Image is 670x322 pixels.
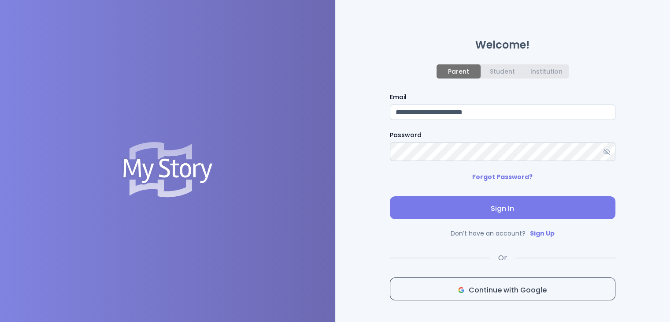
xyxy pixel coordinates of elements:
[390,277,615,300] button: icon Continue with Google
[397,203,608,214] span: Sign In
[472,172,533,182] p: Forgot Password?
[390,131,615,140] label: Password
[530,68,563,75] div: Institution
[530,229,555,238] a: Sign Up
[390,228,615,239] p: Don’t have an account?
[122,142,214,198] img: Logo
[448,68,469,75] div: Parent
[458,287,464,293] img: icon
[397,285,608,296] span: Continue with Google
[498,253,507,263] span: Or
[390,196,615,219] button: Sign In
[490,68,515,75] div: Student
[390,93,615,102] label: Email
[390,40,615,50] h1: Welcome!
